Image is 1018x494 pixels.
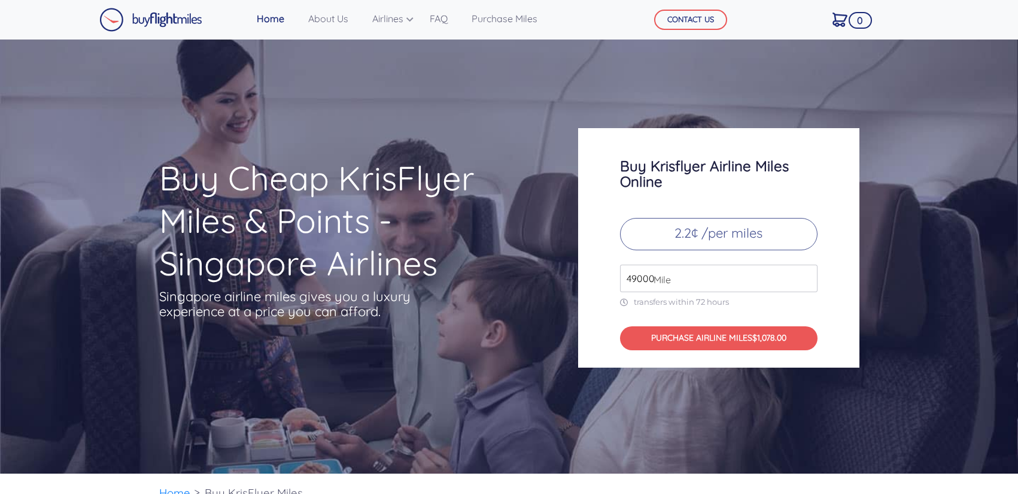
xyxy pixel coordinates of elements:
[828,7,852,32] a: 0
[252,7,289,31] a: Home
[832,13,847,27] img: Cart
[367,7,411,31] a: Airlines
[99,5,202,35] a: Buy Flight Miles Logo
[425,7,452,31] a: FAQ
[467,7,542,31] a: Purchase Miles
[648,272,671,287] span: Mile
[654,10,727,30] button: CONTACT US
[159,289,429,319] p: Singapore airline miles gives you a luxury experience at a price you can afford.
[159,157,531,284] h1: Buy Cheap KrisFlyer Miles & Points - Singapore Airlines
[620,297,818,307] p: transfers within 72 hours
[620,218,818,250] p: 2.2¢ /per miles
[99,8,202,32] img: Buy Flight Miles Logo
[849,12,872,29] span: 0
[620,158,818,189] h3: Buy Krisflyer Airline Miles Online
[620,326,818,351] button: PURCHASE AIRLINE MILES$1,078.00
[303,7,353,31] a: About Us
[752,332,786,343] span: $1,078.00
